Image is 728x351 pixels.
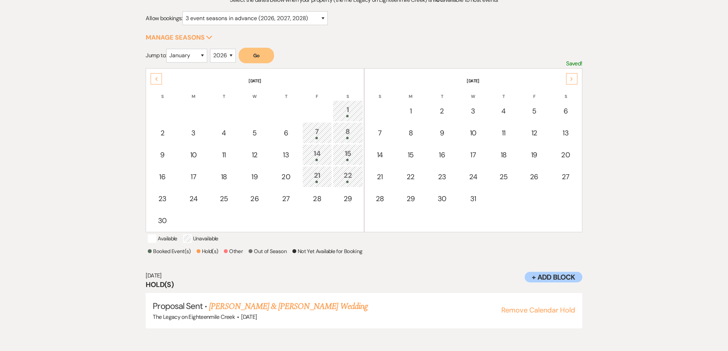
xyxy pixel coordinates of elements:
div: 25 [493,171,514,182]
div: 7 [306,126,328,139]
div: 3 [182,128,204,138]
div: 24 [182,193,204,204]
div: 25 [213,193,235,204]
div: 23 [430,171,454,182]
div: 4 [493,106,514,116]
span: The Legacy on Eighteenmile Creek [153,313,235,321]
div: 29 [399,193,422,204]
div: 22 [337,170,359,183]
button: + Add Block [525,272,582,282]
div: 9 [151,150,174,160]
div: 20 [554,150,577,160]
div: 18 [213,171,235,182]
div: 6 [554,106,577,116]
div: 5 [243,128,266,138]
div: 22 [399,171,422,182]
div: 15 [399,150,422,160]
div: 16 [430,150,454,160]
div: 10 [182,150,204,160]
div: 30 [151,215,174,226]
div: 30 [430,193,454,204]
div: 28 [306,193,328,204]
th: T [270,85,302,100]
div: 13 [554,128,577,138]
p: Booked Event(s) [148,247,191,256]
div: 19 [523,150,546,160]
div: 23 [151,193,174,204]
div: 28 [369,193,391,204]
span: Proposal Sent [153,300,203,311]
div: 11 [213,150,235,160]
div: 21 [369,171,391,182]
span: [DATE] [241,313,257,321]
th: M [179,85,208,100]
p: Other [224,247,243,256]
h6: [DATE] [146,272,582,280]
div: 31 [462,193,484,204]
th: T [209,85,239,100]
div: 7 [369,128,391,138]
div: 14 [369,150,391,160]
th: W [458,85,488,100]
div: 27 [554,171,577,182]
div: 9 [430,128,454,138]
th: W [239,85,270,100]
th: M [395,85,426,100]
h3: Hold(s) [146,280,582,289]
p: Unavailable [183,234,219,243]
div: 26 [243,193,266,204]
div: 3 [462,106,484,116]
div: 17 [182,171,204,182]
th: [DATE] [365,69,581,84]
div: 20 [274,171,298,182]
div: 19 [243,171,266,182]
div: 6 [274,128,298,138]
a: [PERSON_NAME] & [PERSON_NAME] Wedding [209,300,367,313]
div: 8 [399,128,422,138]
div: 5 [523,106,546,116]
th: S [147,85,178,100]
th: S [550,85,581,100]
div: 2 [151,128,174,138]
div: 24 [462,171,484,182]
div: 11 [493,128,514,138]
div: 4 [213,128,235,138]
div: 17 [462,150,484,160]
div: 15 [337,148,359,161]
div: 29 [337,193,359,204]
p: Out of Season [249,247,287,256]
div: 2 [430,106,454,116]
div: 8 [337,126,359,139]
p: Available [148,234,177,243]
div: 26 [523,171,546,182]
th: T [489,85,518,100]
div: 10 [462,128,484,138]
p: Hold(s) [197,247,219,256]
div: 18 [493,150,514,160]
button: Go [239,48,274,63]
th: S [333,85,363,100]
div: 1 [337,104,359,117]
div: 14 [306,148,328,161]
div: 12 [243,150,266,160]
button: Manage Seasons [146,34,212,41]
th: F [302,85,332,100]
p: Saved! [566,59,582,68]
span: Jump to: [146,52,166,59]
div: 27 [274,193,298,204]
th: [DATE] [147,69,363,84]
div: 12 [523,128,546,138]
th: F [519,85,549,100]
div: 13 [274,150,298,160]
div: 21 [306,170,328,183]
span: Allow bookings: [146,14,182,22]
div: 16 [151,171,174,182]
th: S [365,85,395,100]
p: Not Yet Available for Booking [292,247,362,256]
div: 1 [399,106,422,116]
button: Remove Calendar Hold [501,306,575,314]
th: T [426,85,458,100]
